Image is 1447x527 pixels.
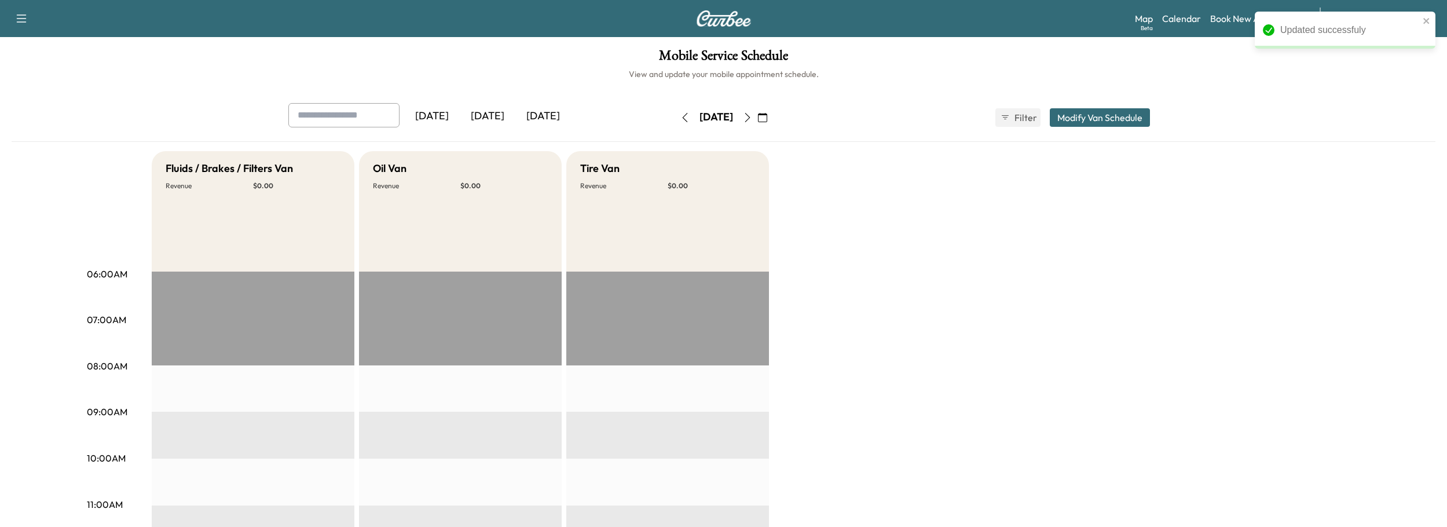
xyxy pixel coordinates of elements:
p: Revenue [373,181,460,191]
img: Curbee Logo [696,10,752,27]
h6: View and update your mobile appointment schedule. [12,68,1435,80]
p: 10:00AM [87,451,126,465]
p: 06:00AM [87,267,127,281]
p: 07:00AM [87,313,126,327]
h5: Fluids / Brakes / Filters Van [166,160,293,177]
h1: Mobile Service Schedule [12,49,1435,68]
p: 11:00AM [87,497,123,511]
a: Book New Appointment [1210,12,1308,25]
a: MapBeta [1135,12,1153,25]
p: $ 0.00 [668,181,755,191]
h5: Tire Van [580,160,620,177]
div: [DATE] [460,103,515,130]
span: Filter [1014,111,1035,125]
button: Filter [995,108,1041,127]
h5: Oil Van [373,160,406,177]
button: Modify Van Schedule [1050,108,1150,127]
p: Revenue [580,181,668,191]
p: 08:00AM [87,359,127,373]
p: $ 0.00 [253,181,340,191]
div: Beta [1141,24,1153,32]
button: close [1423,16,1431,25]
p: 09:00AM [87,405,127,419]
a: Calendar [1162,12,1201,25]
div: [DATE] [699,110,733,125]
p: $ 0.00 [460,181,548,191]
div: Updated successfuly [1280,23,1419,37]
div: [DATE] [515,103,571,130]
div: [DATE] [404,103,460,130]
p: Revenue [166,181,253,191]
